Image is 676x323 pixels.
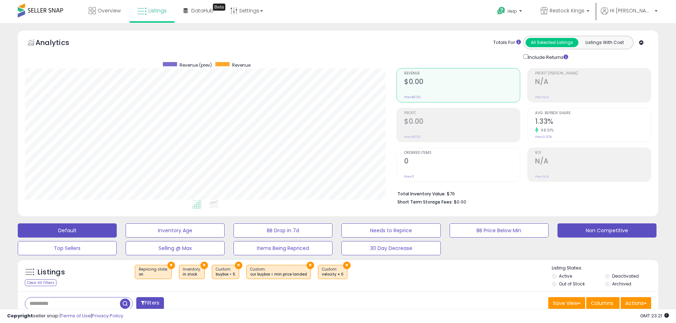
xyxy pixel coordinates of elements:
button: Actions [621,297,651,309]
div: buybox < 5 [216,272,235,277]
div: Tooltip anchor [213,4,225,11]
span: Revenue (prev) [180,62,212,68]
span: Ordered Items [404,151,520,155]
small: 98.51% [538,128,554,133]
button: Needs to Reprice [341,223,440,238]
span: Custom: [216,267,235,277]
label: Out of Stock [559,281,585,287]
div: seller snap | | [7,313,123,319]
label: Archived [612,281,631,287]
span: ROI [535,151,651,155]
p: Listing States: [552,265,658,272]
button: Inventory Age [126,223,225,238]
span: Overview [98,7,121,14]
h5: Listings [38,267,65,277]
div: in stock [183,272,201,277]
button: Selling @ Max [126,241,225,255]
span: $0.00 [454,199,466,205]
h2: 1.33% [535,117,651,127]
a: Help [491,1,529,23]
span: DataHub [191,7,214,14]
button: × [235,262,242,269]
h2: N/A [535,157,651,167]
button: Listings With Cost [578,38,631,47]
h5: Analytics [35,38,83,49]
h2: $0.00 [404,78,520,87]
div: cur buybox < min price landed [250,272,307,277]
a: Hi [PERSON_NAME] [601,7,658,23]
a: Privacy Policy [92,312,123,319]
span: Columns [591,300,613,307]
div: Clear All Filters [25,279,56,286]
label: Deactivated [612,273,639,279]
div: Totals For [493,39,521,46]
button: 30 Day Decrease [341,241,440,255]
button: Top Sellers [18,241,117,255]
div: Include Returns [518,53,577,61]
span: Revenue [404,72,520,76]
button: All Selected Listings [526,38,578,47]
button: × [167,262,175,269]
button: BB Price Below Min [450,223,549,238]
button: × [200,262,208,269]
span: Profit [404,111,520,115]
button: Default [18,223,117,238]
a: Terms of Use [61,312,91,319]
i: Get Help [497,6,506,15]
span: Inventory : [183,267,201,277]
small: Prev: 0.67% [535,135,552,139]
button: Non Competitive [557,223,656,238]
small: Prev: $0.00 [404,135,421,139]
h2: $0.00 [404,117,520,127]
span: Hi [PERSON_NAME] [610,7,653,14]
small: Prev: $0.00 [404,95,421,99]
span: Custom: [322,267,344,277]
button: × [307,262,314,269]
label: Active [559,273,572,279]
h2: N/A [535,78,651,87]
b: Short Term Storage Fees: [397,199,453,205]
small: Prev: 0 [404,174,414,179]
button: Save View [548,297,585,309]
button: × [343,262,351,269]
span: 2025-10-13 23:21 GMT [640,312,669,319]
span: Profit [PERSON_NAME] [535,72,651,76]
span: Listings [148,7,167,14]
span: Custom: [250,267,307,277]
small: Prev: N/A [535,174,549,179]
button: Columns [586,297,620,309]
button: Items Being Repriced [233,241,332,255]
div: on [139,272,168,277]
span: Restock Kings [550,7,584,14]
div: velocity = 0 [322,272,344,277]
button: Filters [136,297,164,310]
span: Avg. Buybox Share [535,111,651,115]
span: Revenue [232,62,251,68]
li: $76 [397,189,646,197]
h2: 0 [404,157,520,167]
b: Total Inventory Value: [397,191,446,197]
strong: Copyright [7,312,33,319]
small: Prev: N/A [535,95,549,99]
span: Repricing state : [139,267,168,277]
button: BB Drop in 7d [233,223,332,238]
span: Help [507,8,517,14]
